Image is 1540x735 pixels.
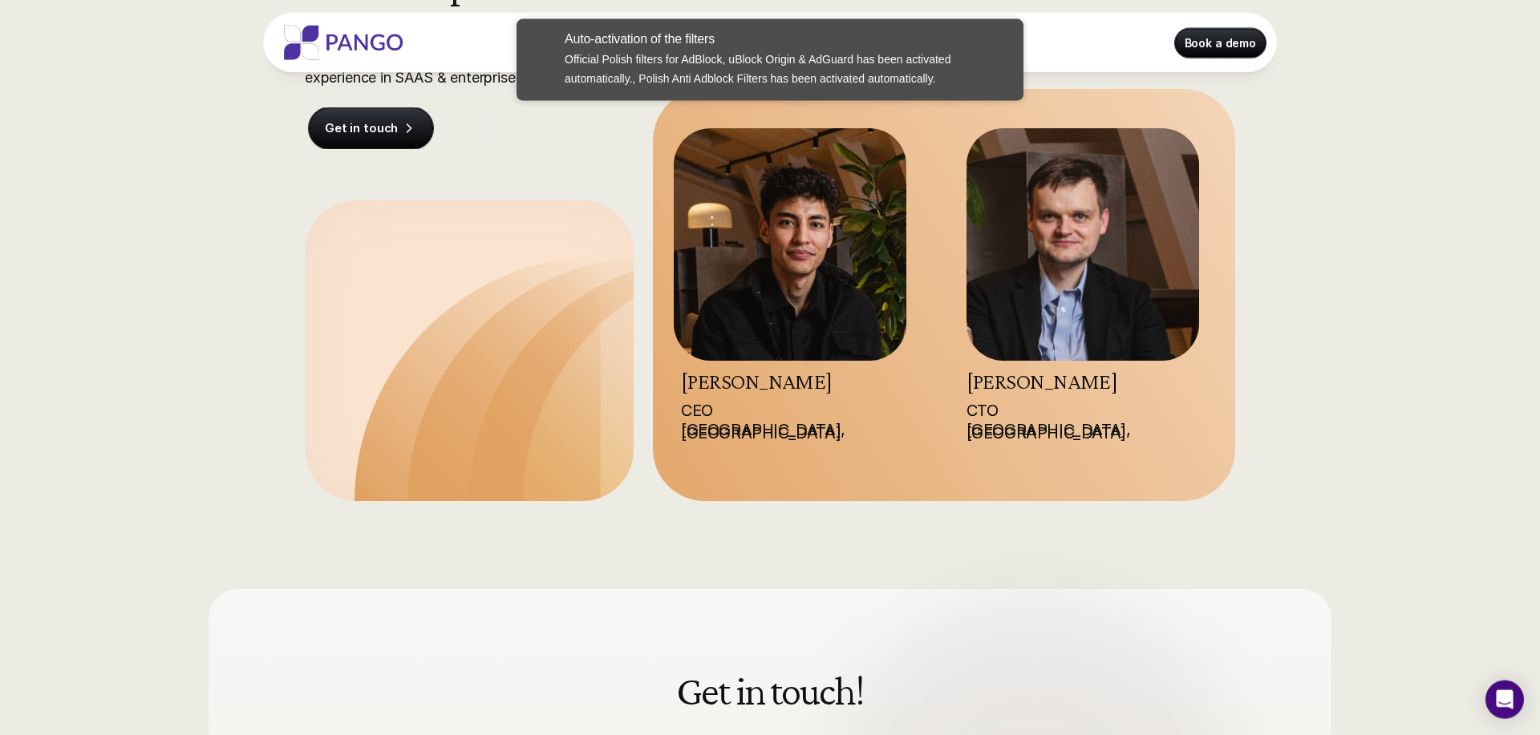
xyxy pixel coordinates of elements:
[967,401,999,420] a: CTO
[967,369,1118,394] a: [PERSON_NAME]
[305,669,1235,711] h2: Get in touch!
[681,420,849,442] a: [GEOGRAPHIC_DATA], [GEOGRAPHIC_DATA]
[681,369,833,394] a: [PERSON_NAME]
[565,37,975,75] div: Official Polish filters for AdBlock, uBlock Origin & AdGuard has been activated automatically., P...
[681,401,713,420] a: CEO
[1485,680,1524,719] div: Open Intercom Messenger
[565,19,885,37] div: Auto-activation of the filters
[967,420,1135,442] a: [GEOGRAPHIC_DATA], [GEOGRAPHIC_DATA]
